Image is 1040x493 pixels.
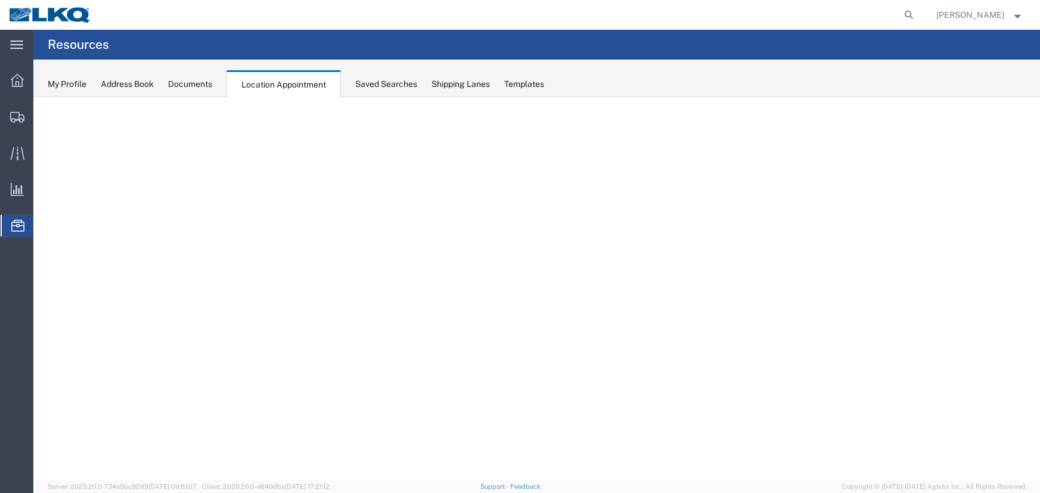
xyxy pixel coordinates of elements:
a: Feedback [510,483,541,490]
span: Client: 2025.20.0-e640dba [202,483,330,490]
button: [PERSON_NAME] [936,8,1024,22]
span: Server: 2025.20.0-734e5bc92d9 [48,483,197,490]
div: Saved Searches [355,78,417,91]
span: Alfredo Garcia [936,8,1004,21]
div: Shipping Lanes [431,78,490,91]
img: logo [8,6,92,24]
div: Address Book [101,78,154,91]
h4: Resources [48,30,109,60]
div: Templates [504,78,544,91]
div: My Profile [48,78,86,91]
span: [DATE] 17:21:12 [285,483,330,490]
span: [DATE] 09:51:07 [148,483,197,490]
div: Location Appointment [226,70,341,98]
iframe: FS Legacy Container [33,97,1040,480]
span: Copyright © [DATE]-[DATE] Agistix Inc., All Rights Reserved [842,482,1026,492]
div: Documents [168,78,212,91]
a: Support [480,483,510,490]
